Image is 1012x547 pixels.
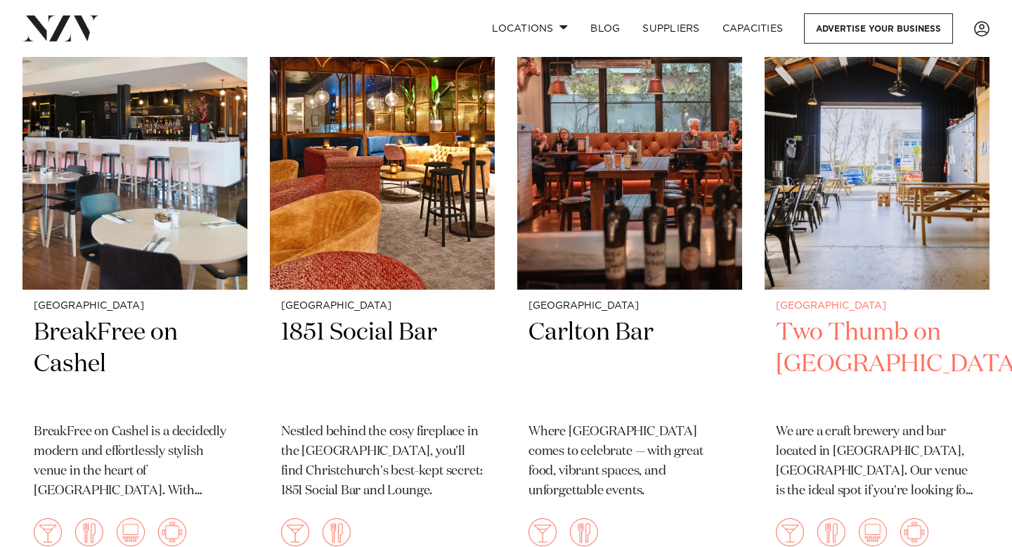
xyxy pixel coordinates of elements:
img: cocktail.png [34,518,62,546]
small: [GEOGRAPHIC_DATA] [281,301,484,311]
h2: BreakFree on Cashel [34,317,236,412]
img: dining.png [75,518,103,546]
small: [GEOGRAPHIC_DATA] [34,301,236,311]
a: Capacities [711,13,795,44]
p: Where [GEOGRAPHIC_DATA] comes to celebrate — with great food, vibrant spaces, and unforgettable e... [528,423,731,501]
img: cocktail.png [528,518,557,546]
img: theatre.png [859,518,887,546]
a: Locations [481,13,579,44]
h2: Carlton Bar [528,317,731,412]
img: nzv-logo.png [22,15,99,41]
img: dining.png [323,518,351,546]
p: Nestled behind the cosy fireplace in the [GEOGRAPHIC_DATA], you'll find Christchurch's best-kept ... [281,423,484,501]
img: theatre.png [117,518,145,546]
img: meeting.png [900,518,928,546]
h2: 1851 Social Bar [281,317,484,412]
a: BLOG [579,13,631,44]
a: Advertise your business [804,13,953,44]
p: We are a craft brewery and bar located in [GEOGRAPHIC_DATA], [GEOGRAPHIC_DATA]. Our venue is the ... [776,423,978,501]
small: [GEOGRAPHIC_DATA] [528,301,731,311]
h2: Two Thumb on [GEOGRAPHIC_DATA] [776,317,978,412]
img: dining.png [570,518,598,546]
img: dining.png [817,518,845,546]
img: cocktail.png [281,518,309,546]
img: meeting.png [158,518,186,546]
p: BreakFree on Cashel is a decidedly modern and effortlessly stylish venue in the heart of [GEOGRAP... [34,423,236,501]
img: cocktail.png [776,518,804,546]
a: SUPPLIERS [631,13,711,44]
small: [GEOGRAPHIC_DATA] [776,301,978,311]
